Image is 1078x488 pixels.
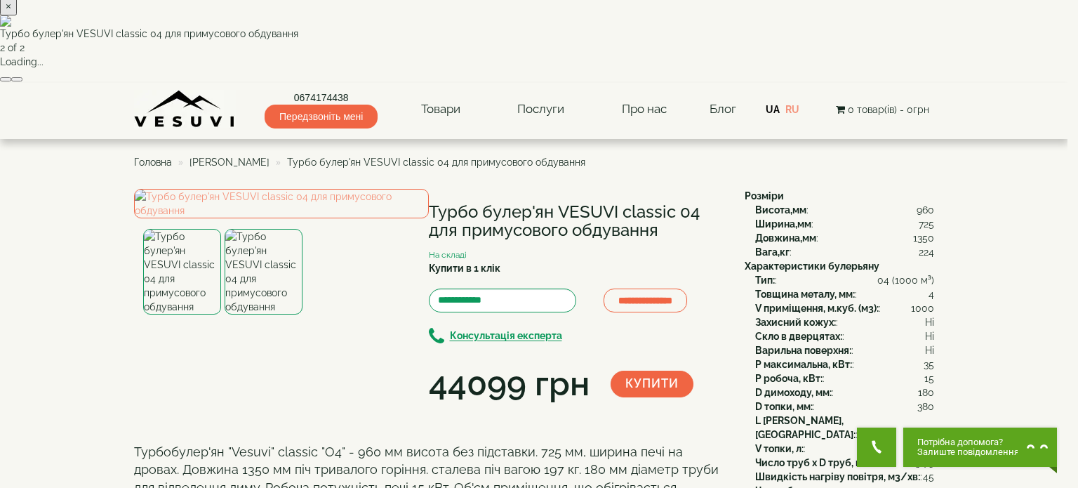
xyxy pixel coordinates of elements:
[611,371,693,397] button: Купити
[429,203,724,240] h1: Турбо булер'ян VESUVI classic 04 для примусового обдування
[755,456,934,470] div: :
[924,357,934,371] span: 35
[917,203,934,217] span: 960
[11,77,22,81] button: Next (Right arrow key)
[429,360,590,408] div: 44099 грн
[911,301,934,315] span: 1000
[755,204,806,216] b: Висота,мм
[925,329,934,343] span: Ні
[755,443,804,454] b: V топки, л:
[134,90,236,128] img: content
[925,315,934,329] span: Ні
[755,287,934,301] div: :
[918,385,934,400] span: 180
[429,250,467,260] small: На складі
[755,301,934,315] div: :
[755,331,842,342] b: Скло в дверцятах:
[287,157,585,168] span: Турбо булер'ян VESUVI classic 04 для примусового обдування
[917,447,1019,457] span: Залиште повідомлення
[745,261,879,272] b: Характеристики булерьяну
[929,287,934,301] span: 4
[755,289,855,300] b: Товщина металу, мм:
[755,232,816,244] b: Довжина,мм
[134,157,172,168] a: Головна
[225,229,302,315] img: Турбо булер'ян VESUVI classic 04 для примусового обдування
[710,102,736,116] a: Блог
[923,470,934,484] span: 45
[745,190,784,202] b: Розміри
[877,273,934,287] span: 04 (1000 м³)
[608,93,681,126] a: Про нас
[755,400,934,414] div: :
[755,203,934,217] div: :
[755,385,934,400] div: :
[755,231,934,245] div: :
[755,329,934,343] div: :
[755,457,872,468] b: Число труб x D труб, мм:
[755,415,856,440] b: L [PERSON_NAME], [GEOGRAPHIC_DATA]:
[265,91,378,105] a: 0674174438
[755,371,934,385] div: :
[407,93,474,126] a: Товари
[848,104,929,115] span: 0 товар(ів) - 0грн
[785,104,799,115] a: RU
[755,471,920,482] b: Швидкість нагріву повітря, м3/хв:
[143,229,221,315] img: Турбо булер'ян VESUVI classic 04 для примусового обдування
[903,428,1057,467] button: Chat button
[189,157,269,168] a: [PERSON_NAME]
[755,470,934,484] div: :
[755,442,934,456] div: :
[755,245,934,259] div: :
[755,343,934,357] div: :
[755,217,934,231] div: :
[919,217,934,231] span: 725
[924,371,934,385] span: 15
[755,401,813,412] b: D топки, мм:
[429,261,500,275] label: Купити в 1 клік
[919,245,934,259] span: 224
[755,345,851,356] b: Варильна поверхня:
[755,273,934,287] div: :
[755,317,836,328] b: Захисний кожух:
[755,373,823,384] b: P робоча, кВт:
[925,343,934,357] span: Ні
[755,414,934,442] div: :
[755,246,790,258] b: Вага,кг
[450,331,562,342] b: Консультація експерта
[755,315,934,329] div: :
[755,359,852,370] b: P максимальна, кВт:
[857,428,896,467] button: Get Call button
[832,102,933,117] button: 0 товар(ів) - 0грн
[917,400,934,414] span: 380
[917,437,1019,447] span: Потрібна допомога?
[134,189,429,218] img: Турбо булер'ян VESUVI classic 04 для примусового обдування
[755,387,832,398] b: D димоходу, мм:
[755,275,775,286] b: Тип:
[755,357,934,371] div: :
[755,218,811,230] b: Ширина,мм
[766,104,780,115] a: UA
[755,303,879,314] b: V приміщення, м.куб. (м3):
[503,93,578,126] a: Послуги
[913,231,934,245] span: 1350
[265,105,378,128] span: Передзвоніть мені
